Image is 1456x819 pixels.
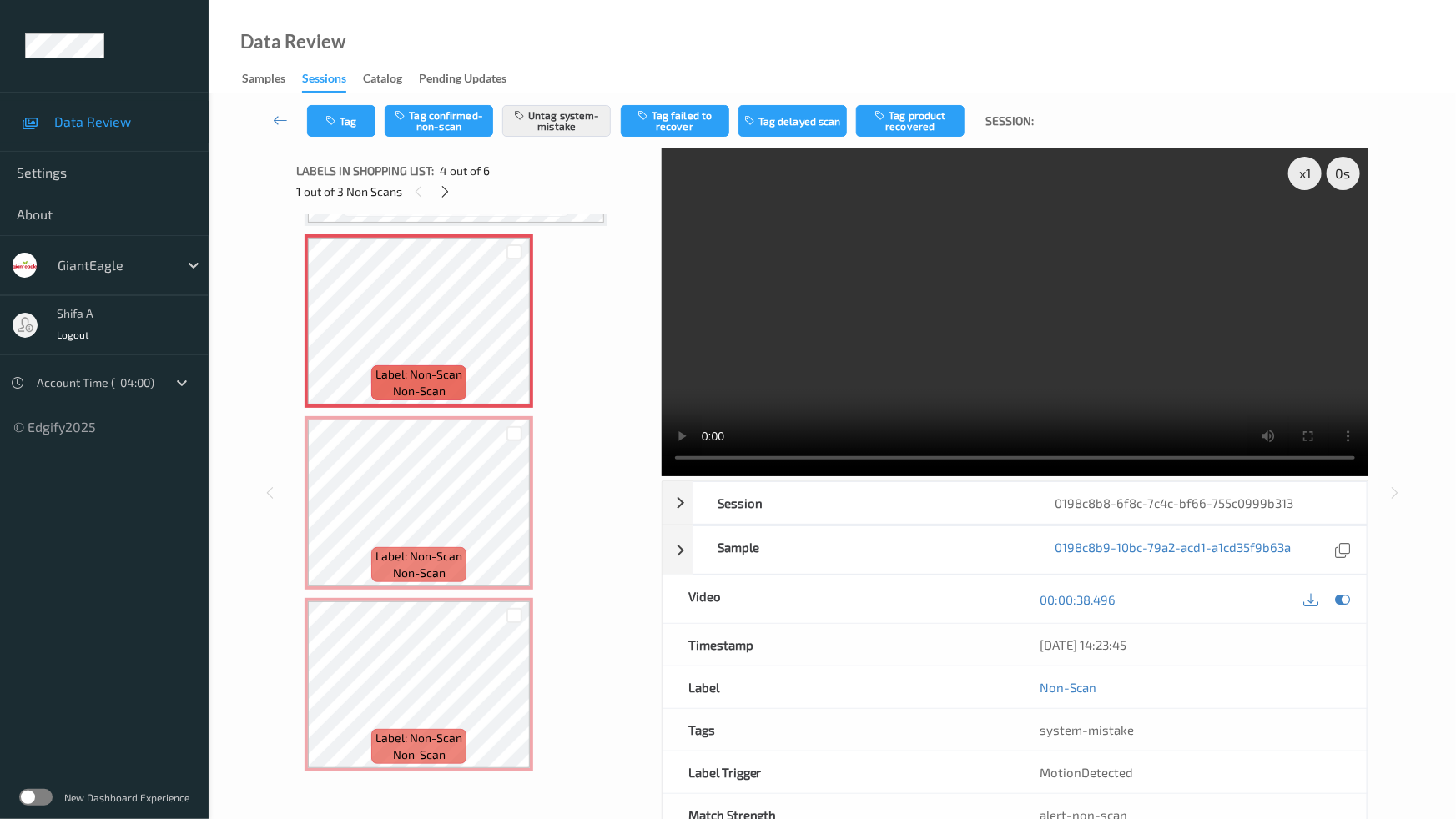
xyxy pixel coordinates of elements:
[419,68,523,91] a: Pending Updates
[1015,751,1367,793] div: MotionDetected
[1040,636,1342,653] div: [DATE] 14:23:45
[738,105,847,137] button: Tag delayed scan
[1327,157,1360,190] div: 0 s
[296,163,434,179] span: Labels in shopping list:
[242,70,285,91] div: Samples
[663,666,1015,708] div: Label
[1040,679,1096,696] a: Non-Scan
[375,730,462,746] span: Label: Non-Scan
[1288,157,1322,190] div: x 1
[663,709,1015,751] div: Tags
[393,746,446,763] span: non-scan
[1040,722,1134,737] span: system-mistake
[1055,539,1291,561] a: 0198c8b9-10bc-79a2-acd1-a1cd35f9b63a
[363,70,402,91] div: Catalog
[375,548,462,565] span: Label: Non-Scan
[242,68,302,91] a: Samples
[663,624,1015,666] div: Timestamp
[663,575,1015,623] div: Video
[985,113,1034,129] span: Session:
[693,482,1030,524] div: Session
[302,70,346,93] div: Sessions
[621,105,729,137] button: Tag failed to recover
[856,105,965,137] button: Tag product recovered
[663,525,1368,575] div: Sample0198c8b9-10bc-79a2-acd1-a1cd35f9b63a
[385,105,493,137] button: Tag confirmed-non-scan
[393,565,446,581] span: non-scan
[502,105,611,137] button: Untag system-mistake
[240,33,345,50] div: Data Review
[663,751,1015,793] div: Label Trigger
[693,526,1030,574] div: Sample
[1040,591,1116,608] a: 00:00:38.496
[1030,482,1367,524] div: 0198c8b8-6f8c-7c4c-bf66-755c0999b313
[363,68,419,91] a: Catalog
[440,163,490,179] span: 4 out of 6
[302,68,363,93] a: Sessions
[296,181,650,202] div: 1 out of 3 Non Scans
[663,481,1368,525] div: Session0198c8b8-6f8c-7c4c-bf66-755c0999b313
[375,366,462,383] span: Label: Non-Scan
[393,383,446,399] span: non-scan
[419,70,506,91] div: Pending Updates
[307,105,375,137] button: Tag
